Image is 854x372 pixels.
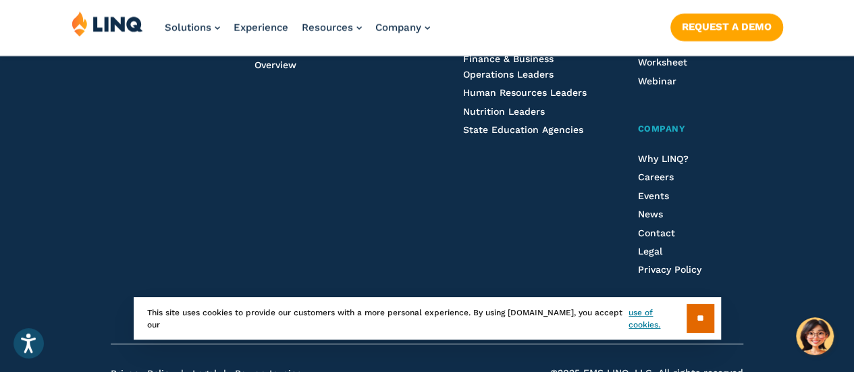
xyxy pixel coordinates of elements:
span: Solutions [165,22,211,34]
a: Webinar [637,76,676,86]
a: Worksheet [637,57,687,68]
a: Experience [234,22,288,34]
a: Events [637,190,668,201]
a: Request a Demo [670,14,783,41]
span: Company [375,22,421,34]
div: This site uses cookies to provide our customers with a more personal experience. By using [DOMAIN... [134,297,721,340]
a: Human Resources Leaders [463,87,587,98]
button: Hello, have a question? Let’s chat. [796,317,834,355]
a: Company [375,22,430,34]
a: Contact [637,228,674,238]
a: Solutions [165,22,220,34]
nav: Button Navigation [670,11,783,41]
a: Why LINQ? [637,153,688,164]
span: Resources [302,22,353,34]
a: Privacy Policy [637,264,701,275]
img: LINQ | K‑12 Software [72,11,143,36]
a: Legal [637,246,662,257]
span: Company [637,124,685,134]
a: Nutrition Leaders [463,106,545,117]
a: State Education Agencies [463,124,583,135]
a: Resources [302,22,362,34]
a: use of cookies. [629,307,686,331]
a: News [637,209,662,219]
a: Careers [637,171,673,182]
a: Finance & Business Operations Leaders [463,53,554,79]
nav: Primary Navigation [165,11,430,55]
a: Overview [255,59,296,70]
a: Company [637,122,743,136]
